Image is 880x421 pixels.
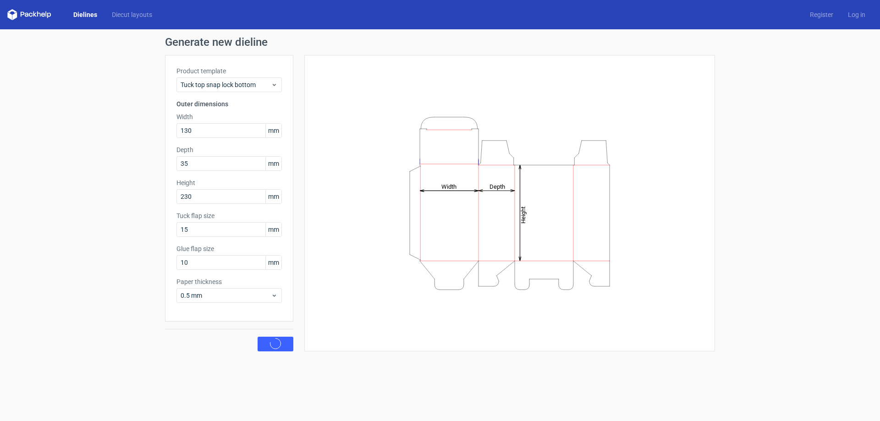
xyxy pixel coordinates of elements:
[520,206,527,223] tspan: Height
[265,124,281,137] span: mm
[176,99,282,109] h3: Outer dimensions
[176,112,282,121] label: Width
[441,183,456,190] tspan: Width
[176,244,282,253] label: Glue flap size
[841,10,873,19] a: Log in
[265,190,281,203] span: mm
[265,223,281,236] span: mm
[489,183,505,190] tspan: Depth
[181,80,271,89] span: Tuck top snap lock bottom
[176,145,282,154] label: Depth
[265,157,281,170] span: mm
[265,256,281,269] span: mm
[176,66,282,76] label: Product template
[176,178,282,187] label: Height
[176,211,282,220] label: Tuck flap size
[176,277,282,286] label: Paper thickness
[803,10,841,19] a: Register
[181,291,271,300] span: 0.5 mm
[165,37,715,48] h1: Generate new dieline
[66,10,104,19] a: Dielines
[104,10,159,19] a: Diecut layouts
